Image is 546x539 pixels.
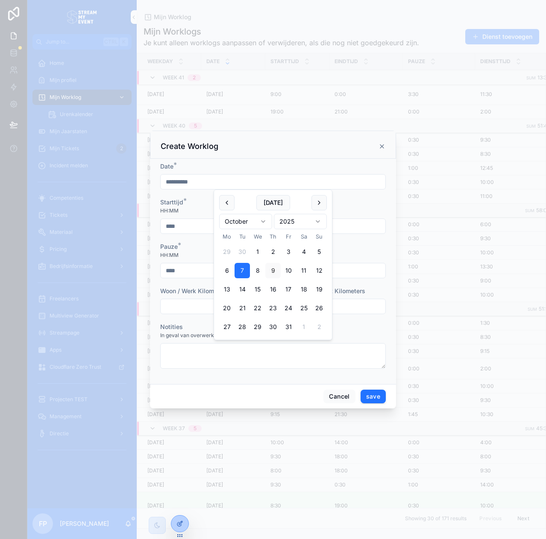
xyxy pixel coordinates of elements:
[311,263,327,278] button: Sunday, 12 October 2025
[311,300,327,316] button: Sunday, 26 October 2025
[219,300,235,316] button: Monday, 20 October 2025
[235,233,250,241] th: Tuesday
[235,244,250,259] button: Tuesday, 30 September 2025
[250,300,265,316] button: Wednesday, 22 October 2025
[296,282,311,297] button: Saturday, 18 October 2025
[219,319,235,335] button: Monday, 27 October 2025
[296,244,311,259] button: Saturday, 4 October 2025
[250,263,265,278] button: Wednesday, 8 October 2025
[281,319,296,335] button: Friday, 31 October 2025
[296,319,311,335] button: Saturday, 1 November 2025
[296,233,311,241] th: Saturday
[361,390,386,403] button: save
[160,198,183,206] span: Starttijd
[281,263,296,278] button: Friday, 10 October 2025
[256,195,290,210] button: [DATE]
[160,323,183,330] span: Notities
[235,263,250,278] button: Tuesday, 7 October 2025, selected
[219,233,327,335] table: October 2025
[281,300,296,316] button: Friday, 24 October 2025
[160,243,178,250] span: Pauze
[250,319,265,335] button: Wednesday, 29 October 2025
[265,300,281,316] button: Thursday, 23 October 2025
[219,282,235,297] button: Monday, 13 October 2025
[281,233,296,241] th: Friday
[281,244,296,259] button: Friday, 3 October 2025
[296,300,311,316] button: Saturday, 25 October 2025
[311,319,327,335] button: Sunday, 2 November 2025
[160,252,179,259] span: HH:MM
[323,390,355,403] button: Cancel
[219,263,235,278] button: Monday, 6 October 2025
[235,319,250,335] button: Tuesday, 28 October 2025
[250,244,265,259] button: Wednesday, 1 October 2025
[235,282,250,297] button: Tuesday, 14 October 2025
[160,163,173,170] span: Date
[311,282,327,297] button: Sunday, 19 October 2025
[313,287,365,294] span: Project Kilometers
[219,244,235,259] button: Monday, 29 September 2025
[250,233,265,241] th: Wednesday
[265,233,281,241] th: Thursday
[160,332,325,339] span: In geval van overwerk of projectkilometers, hier de reden aangeven.
[311,244,327,259] button: Sunday, 5 October 2025
[235,300,250,316] button: Tuesday, 21 October 2025
[296,263,311,278] button: Saturday, 11 October 2025
[281,282,296,297] button: Friday, 17 October 2025
[250,282,265,297] button: Wednesday, 15 October 2025
[265,282,281,297] button: Thursday, 16 October 2025
[160,207,179,214] span: HH:MM
[265,319,281,335] button: Thursday, 30 October 2025
[160,287,229,294] span: Woon / Werk Kilometers
[265,263,281,278] button: Today, Thursday, 9 October 2025
[219,233,235,241] th: Monday
[161,141,218,152] h3: Create Worklog
[265,244,281,259] button: Thursday, 2 October 2025
[311,233,327,241] th: Sunday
